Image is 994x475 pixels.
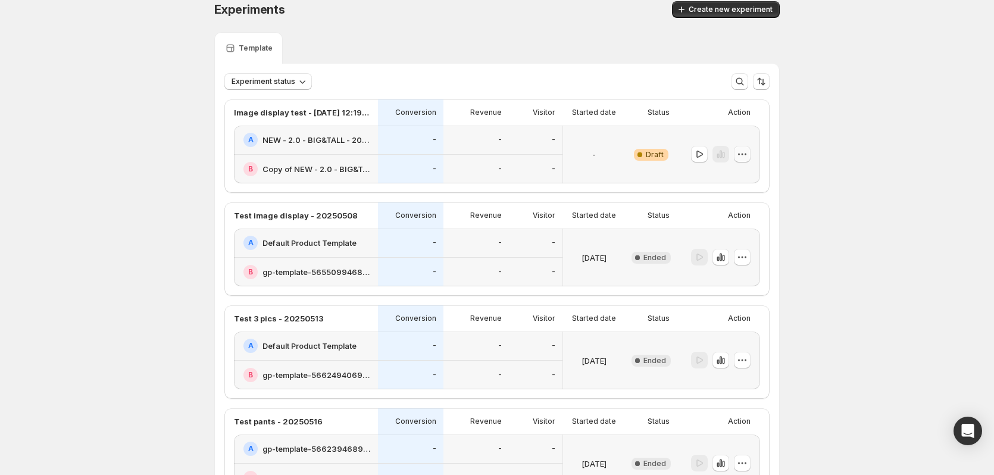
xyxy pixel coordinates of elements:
[248,444,254,454] h2: A
[470,314,502,323] p: Revenue
[498,238,502,248] p: -
[552,341,555,351] p: -
[552,444,555,454] p: -
[498,341,502,351] p: -
[214,2,285,17] span: Experiments
[234,210,358,221] p: Test image display - 20250508
[433,341,436,351] p: -
[395,314,436,323] p: Conversion
[433,444,436,454] p: -
[533,211,555,220] p: Visitor
[648,108,670,117] p: Status
[643,253,666,262] span: Ended
[572,211,616,220] p: Started date
[224,73,312,90] button: Experiment status
[262,163,371,175] h2: Copy of NEW - 2.0 - BIG&TALL - 20250709
[395,108,436,117] p: Conversion
[753,73,770,90] button: Sort the results
[262,369,371,381] h2: gp-template-566249406907548523
[646,150,664,160] span: Draft
[582,252,607,264] p: [DATE]
[262,443,371,455] h2: gp-template-566239468957205355
[248,164,253,174] h2: B
[954,417,982,445] div: Open Intercom Messenger
[234,312,323,324] p: Test 3 pics - 20250513
[728,211,751,220] p: Action
[643,459,666,468] span: Ended
[433,267,436,277] p: -
[433,238,436,248] p: -
[533,417,555,426] p: Visitor
[262,134,371,146] h2: NEW - 2.0 - BIG&TALL - 20250709
[552,135,555,145] p: -
[572,417,616,426] p: Started date
[672,1,780,18] button: Create new experiment
[395,417,436,426] p: Conversion
[552,267,555,277] p: -
[234,107,371,118] p: Image display test - [DATE] 12:19:37
[552,164,555,174] p: -
[248,341,254,351] h2: A
[728,314,751,323] p: Action
[689,5,773,14] span: Create new experiment
[248,238,254,248] h2: A
[234,415,323,427] p: Test pants - 20250516
[248,267,253,277] h2: B
[643,356,666,365] span: Ended
[582,355,607,367] p: [DATE]
[648,314,670,323] p: Status
[232,77,295,86] span: Experiment status
[433,370,436,380] p: -
[498,370,502,380] p: -
[470,211,502,220] p: Revenue
[262,340,357,352] h2: Default Product Template
[498,135,502,145] p: -
[533,314,555,323] p: Visitor
[728,417,751,426] p: Action
[262,266,371,278] h2: gp-template-565509946817381267
[572,108,616,117] p: Started date
[728,108,751,117] p: Action
[582,458,607,470] p: [DATE]
[592,149,596,161] p: -
[470,108,502,117] p: Revenue
[498,164,502,174] p: -
[648,211,670,220] p: Status
[248,135,254,145] h2: A
[572,314,616,323] p: Started date
[498,267,502,277] p: -
[552,238,555,248] p: -
[239,43,273,53] p: Template
[248,370,253,380] h2: B
[395,211,436,220] p: Conversion
[470,417,502,426] p: Revenue
[433,164,436,174] p: -
[433,135,436,145] p: -
[262,237,357,249] h2: Default Product Template
[533,108,555,117] p: Visitor
[648,417,670,426] p: Status
[498,444,502,454] p: -
[552,370,555,380] p: -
